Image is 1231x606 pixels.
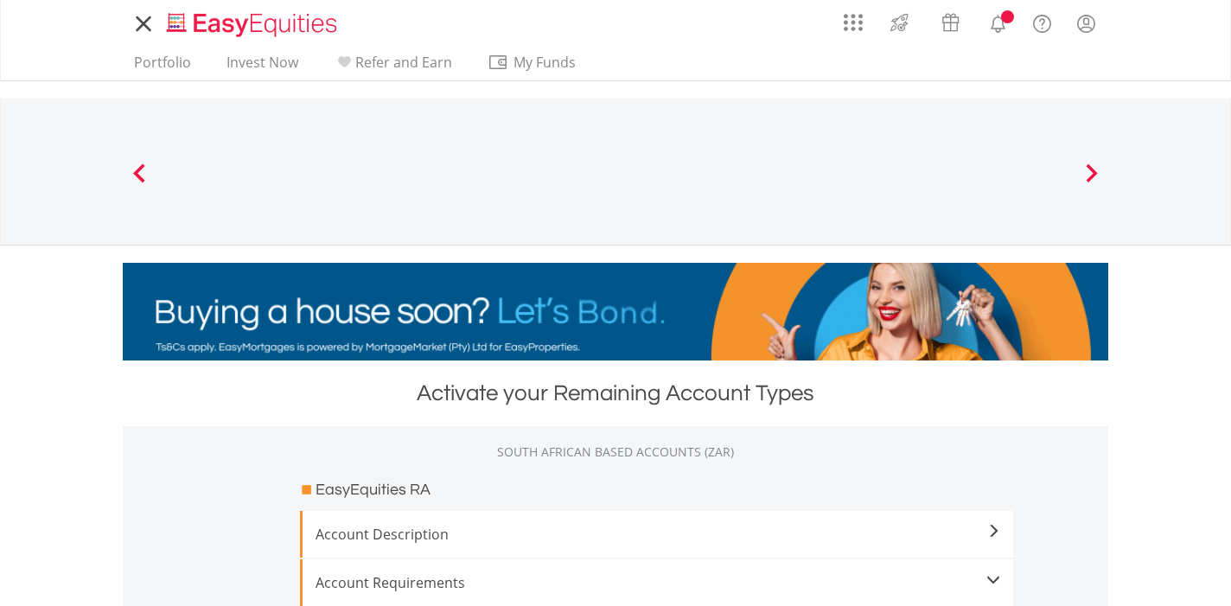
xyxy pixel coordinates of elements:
a: Vouchers [925,4,976,36]
img: EasyEquities_Logo.png [163,10,344,39]
a: Portfolio [127,54,198,80]
a: AppsGrid [832,4,874,32]
a: Home page [160,4,344,39]
a: Refer and Earn [327,54,459,80]
img: thrive-v2.svg [885,9,914,36]
h3: EasyEquities RA [316,478,431,502]
img: vouchers-v2.svg [936,9,965,36]
a: Notifications [976,4,1020,39]
span: Account Description [316,524,1000,545]
a: FAQ's and Support [1020,4,1064,39]
img: grid-menu-icon.svg [844,13,863,32]
a: Invest Now [220,54,305,80]
span: My Funds [488,51,601,73]
img: EasyMortage Promotion Banner [123,263,1108,360]
span: Refer and Earn [355,53,452,72]
a: My Profile [1064,4,1108,42]
div: Account Requirements [316,572,1000,593]
div: Activate your Remaining Account Types [123,378,1108,409]
div: SOUTH AFRICAN BASED ACCOUNTS (ZAR) [123,443,1108,461]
